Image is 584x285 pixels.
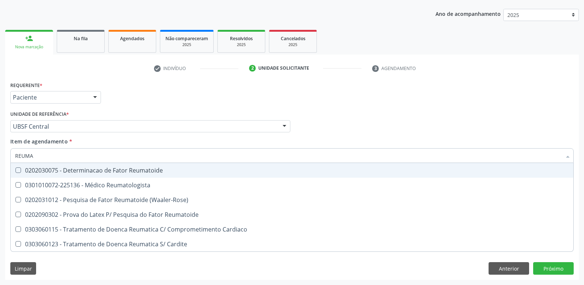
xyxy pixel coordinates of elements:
[10,109,69,120] label: Unidade de referência
[165,35,208,42] span: Não compareceram
[223,42,260,48] div: 2025
[74,35,88,42] span: Na fila
[274,42,311,48] div: 2025
[533,262,574,275] button: Próximo
[258,65,309,72] div: Unidade solicitante
[15,148,562,163] input: Buscar por procedimentos
[15,182,569,188] div: 0301010072-225136 - Médico Reumatologista
[13,123,275,130] span: UBSF Central
[15,167,569,173] div: 0202030075 - Determinacao de Fator Reumatoide
[15,197,569,203] div: 0202031012 - Pesquisa de Fator Reumatoide (Waaler-Rose)
[230,35,253,42] span: Resolvidos
[10,80,42,91] label: Requerente
[13,94,86,101] span: Paciente
[281,35,305,42] span: Cancelados
[10,44,48,50] div: Nova marcação
[120,35,144,42] span: Agendados
[15,241,569,247] div: 0303060123 - Tratamento de Doenca Reumatica S/ Cardite
[165,42,208,48] div: 2025
[436,9,501,18] p: Ano de acompanhamento
[10,138,68,145] span: Item de agendamento
[15,212,569,218] div: 0202090302 - Prova do Latex P/ Pesquisa do Fator Reumatoide
[249,65,256,72] div: 2
[25,34,33,42] div: person_add
[15,226,569,232] div: 0303060115 - Tratamento de Doenca Reumatica C/ Comprometimento Cardiaco
[489,262,529,275] button: Anterior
